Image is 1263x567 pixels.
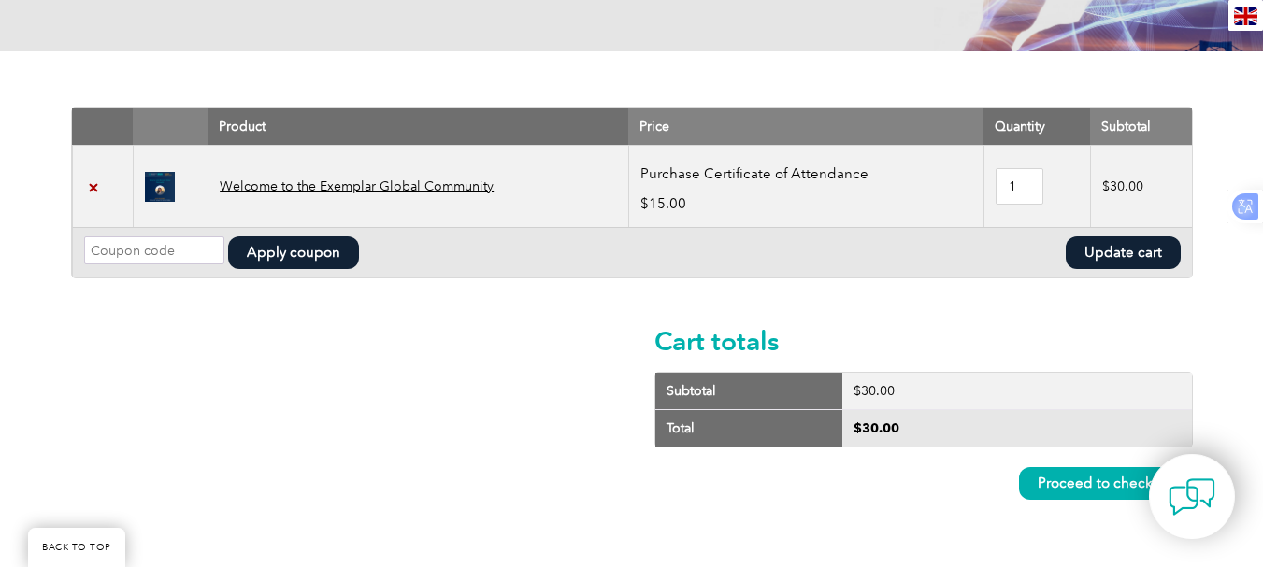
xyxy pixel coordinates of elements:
[28,528,125,567] a: BACK TO TOP
[1102,178,1110,194] span: $
[84,177,104,196] a: Remove Welcome to the Exemplar Global Community from cart
[996,168,1043,205] input: Product quantity
[983,108,1089,145] th: Quantity
[208,108,628,145] th: Product
[640,195,686,212] bdi: 15.00
[854,420,862,436] span: $
[1169,474,1215,520] img: contact-chat.png
[1090,108,1192,145] th: Subtotal
[654,326,1193,356] h2: Cart totals
[228,236,359,269] button: Apply coupon
[1066,236,1181,269] button: Update cart
[628,108,983,145] th: Price
[854,383,861,399] span: $
[655,373,843,409] th: Subtotal
[640,195,649,212] span: $
[220,178,494,194] a: Welcome to the Exemplar Global Community
[640,163,972,184] p: Purchase Certificate of Attendance
[655,409,843,447] th: Total
[145,172,175,202] img: jamie
[1019,467,1193,500] a: Proceed to checkout
[84,236,224,264] input: Coupon code
[1234,7,1257,25] img: en
[854,420,899,436] bdi: 30.00
[1102,178,1143,194] bdi: 30.00
[854,383,895,399] bdi: 30.00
